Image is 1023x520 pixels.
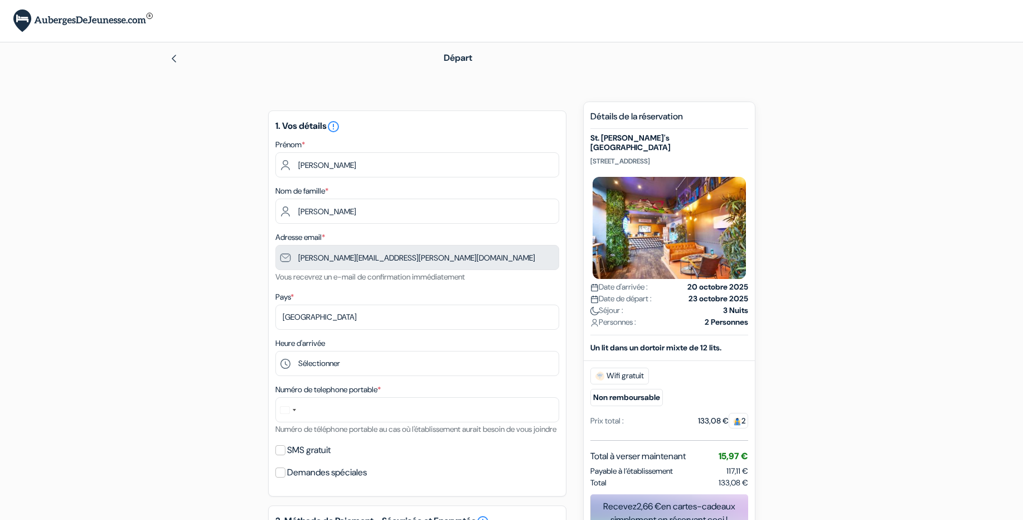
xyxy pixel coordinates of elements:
img: user_icon.svg [590,319,599,327]
img: calendar.svg [590,283,599,292]
img: calendar.svg [590,295,599,304]
span: Date de départ : [590,293,652,305]
label: Prénom [275,139,305,151]
small: Non remboursable [590,389,663,406]
strong: 2 Personnes [705,316,748,328]
label: Demandes spéciales [287,465,367,480]
b: Un lit dans un dortoir mixte de 12 lits. [590,343,721,353]
a: error_outline [327,120,340,132]
span: Séjour : [590,305,623,316]
span: Personnes : [590,316,636,328]
h5: Détails de la réservation [590,111,748,129]
label: SMS gratuit [287,442,331,458]
img: moon.svg [590,307,599,315]
span: Total [590,477,607,489]
div: 133,08 € [698,415,748,427]
strong: 3 Nuits [723,305,748,316]
p: [STREET_ADDRESS] [590,157,748,166]
label: Adresse email [275,232,325,243]
span: Payable à l’établissement [590,465,673,477]
input: Entrer le nom de famille [275,199,559,224]
h5: 1. Vos détails [275,120,559,133]
div: Prix total : [590,415,624,427]
small: Numéro de téléphone portable au cas où l'établissement aurait besoin de vous joindre [275,424,556,434]
span: 133,08 € [719,477,748,489]
img: free_wifi.svg [595,372,604,381]
span: Départ [444,52,472,64]
label: Numéro de telephone portable [275,384,381,396]
input: Entrer adresse e-mail [275,245,559,270]
span: 2 [729,413,748,428]
span: 117,11 € [726,466,748,476]
small: Vous recevrez un e-mail de confirmation immédiatement [275,272,465,282]
span: Total à verser maintenant [590,450,686,463]
button: Select country [276,398,302,422]
input: Entrez votre prénom [275,152,559,177]
img: left_arrow.svg [169,54,178,63]
i: error_outline [327,120,340,133]
label: Pays [275,291,294,303]
span: Date d'arrivée : [590,281,648,293]
strong: 20 octobre 2025 [687,281,748,293]
label: Nom de famille [275,185,328,197]
img: guest.svg [733,417,741,426]
img: AubergesDeJeunesse.com [13,9,153,32]
span: 15,97 € [719,450,748,462]
span: 2,66 € [637,500,661,512]
h5: St. [PERSON_NAME]'s [GEOGRAPHIC_DATA] [590,133,748,152]
label: Heure d'arrivée [275,338,325,349]
strong: 23 octobre 2025 [689,293,748,305]
span: Wifi gratuit [590,368,649,384]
